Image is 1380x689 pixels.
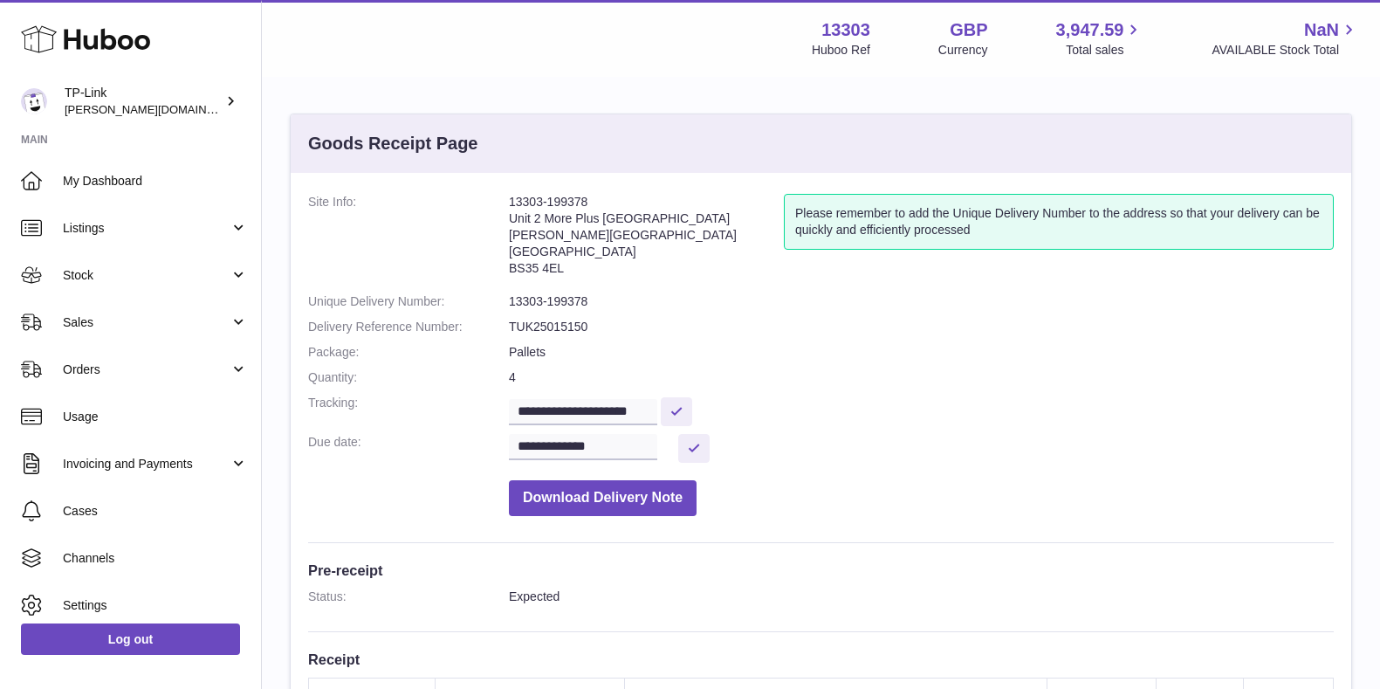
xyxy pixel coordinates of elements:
dt: Due date: [308,434,509,463]
dt: Package: [308,344,509,361]
div: Please remember to add the Unique Delivery Number to the address so that your delivery can be qui... [784,194,1334,250]
span: NaN [1304,18,1339,42]
address: 13303-199378 Unit 2 More Plus [GEOGRAPHIC_DATA] [PERSON_NAME][GEOGRAPHIC_DATA] [GEOGRAPHIC_DATA] ... [509,194,784,285]
span: Invoicing and Payments [63,456,230,472]
span: Total sales [1066,42,1143,59]
h3: Goods Receipt Page [308,132,478,155]
dd: 4 [509,369,1334,386]
dt: Delivery Reference Number: [308,319,509,335]
dd: Pallets [509,344,1334,361]
span: Settings [63,597,248,614]
h3: Receipt [308,650,1334,669]
dt: Unique Delivery Number: [308,293,509,310]
span: AVAILABLE Stock Total [1212,42,1359,59]
span: Listings [63,220,230,237]
dd: TUK25015150 [509,319,1334,335]
span: 3,947.59 [1056,18,1124,42]
div: Huboo Ref [812,42,870,59]
span: [PERSON_NAME][DOMAIN_NAME][EMAIL_ADDRESS][DOMAIN_NAME] [65,102,441,116]
span: My Dashboard [63,173,248,189]
span: Orders [63,362,230,378]
strong: 13303 [821,18,870,42]
h3: Pre-receipt [308,561,1334,580]
dd: Expected [509,589,1334,605]
div: Currency [938,42,988,59]
a: 3,947.59 Total sales [1056,18,1144,59]
span: Sales [63,314,230,331]
dt: Site Info: [308,194,509,285]
button: Download Delivery Note [509,480,697,516]
span: Channels [63,550,248,567]
dt: Quantity: [308,369,509,386]
dd: 13303-199378 [509,293,1334,310]
a: NaN AVAILABLE Stock Total [1212,18,1359,59]
dt: Tracking: [308,395,509,425]
span: Stock [63,267,230,284]
span: Cases [63,503,248,520]
div: TP-Link [65,85,222,118]
dt: Status: [308,589,509,605]
img: susie.li@tp-link.com [21,88,47,114]
strong: GBP [950,18,987,42]
span: Usage [63,409,248,425]
a: Log out [21,624,240,655]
